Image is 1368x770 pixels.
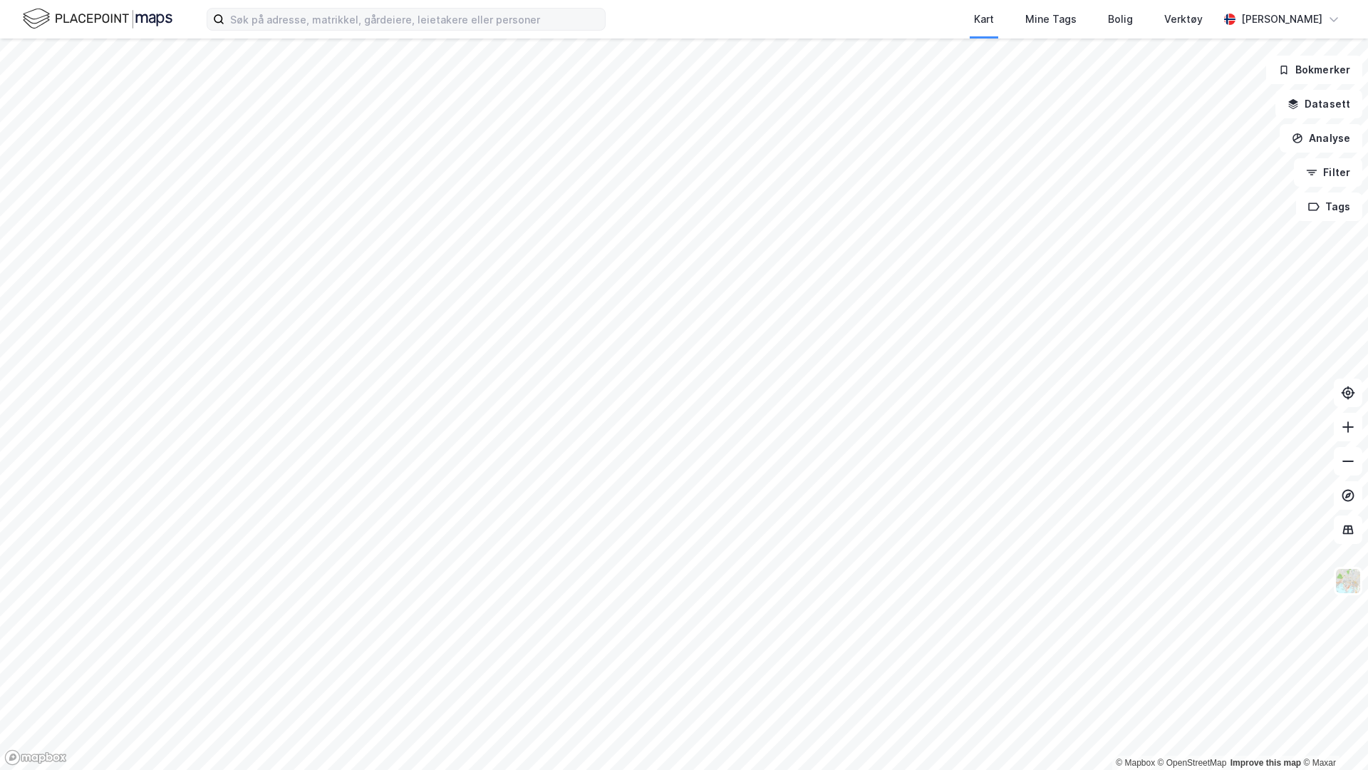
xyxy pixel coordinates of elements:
[1266,56,1362,84] button: Bokmerker
[1335,568,1362,595] img: Z
[4,749,67,766] a: Mapbox homepage
[1296,192,1362,221] button: Tags
[23,6,172,31] img: logo.f888ab2527a4732fd821a326f86c7f29.svg
[1164,11,1203,28] div: Verktøy
[1297,702,1368,770] iframe: Chat Widget
[1025,11,1077,28] div: Mine Tags
[1275,90,1362,118] button: Datasett
[1108,11,1133,28] div: Bolig
[1280,124,1362,153] button: Analyse
[1230,758,1301,768] a: Improve this map
[1158,758,1227,768] a: OpenStreetMap
[1297,702,1368,770] div: Kontrollprogram for chat
[1116,758,1155,768] a: Mapbox
[1241,11,1322,28] div: [PERSON_NAME]
[974,11,994,28] div: Kart
[224,9,605,30] input: Søk på adresse, matrikkel, gårdeiere, leietakere eller personer
[1294,158,1362,187] button: Filter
